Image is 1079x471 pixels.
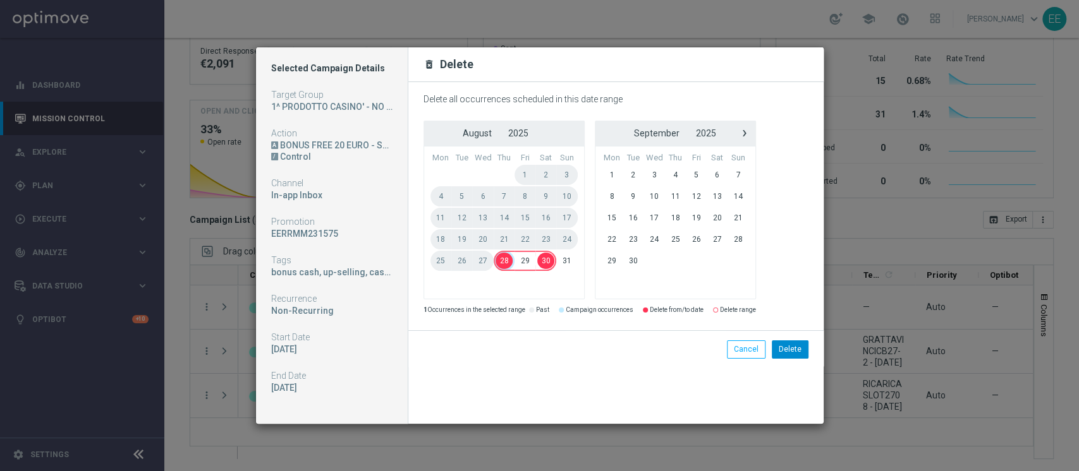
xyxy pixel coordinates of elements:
th: weekday [728,153,748,164]
span: 29 [515,251,535,271]
span: 28 [494,251,515,271]
div: Target Group [271,89,393,100]
div: 28 Aug 2025, Thursday [271,382,393,393]
span: 18 [430,229,452,249]
div: Delete all occurrences scheduled in this date range [424,94,756,105]
div: End Date [271,370,393,381]
label: Campaign occurrences [566,305,633,316]
label: Delete range [720,305,756,316]
span: 11 [430,208,452,228]
span: 1 [602,165,623,185]
div: Non-Recurring [271,305,393,316]
div: Promotion [271,216,393,227]
th: weekday [515,153,535,164]
bs-datepicker-navigation-view: ​ ​ ​ [427,125,582,141]
div: In-app Inbox [271,189,393,201]
th: weekday [430,153,452,164]
th: weekday [472,153,494,164]
span: 10 [643,186,665,206]
span: 30 [535,251,556,271]
span: 22 [602,229,623,249]
th: weekday [451,153,472,164]
span: 11 [665,186,686,206]
button: September [626,125,688,141]
span: 5 [451,186,472,206]
span: 20 [472,229,494,249]
span: 23 [535,229,556,249]
span: 5 [686,165,707,185]
label: Delete from/to date [650,305,704,316]
span: 25 [665,229,686,249]
span: 16 [535,208,556,228]
button: 2025 [500,125,537,141]
span: 27 [472,251,494,271]
i: delete_forever [424,59,435,70]
span: August [463,128,492,138]
span: 3 [556,165,577,185]
span: 6 [707,165,728,185]
div: Action [271,128,393,139]
span: 15 [602,208,623,228]
div: bonus cash, up-selling, casinò, accredito diretto, top master [271,266,393,278]
div: Start Date [271,331,393,343]
th: weekday [556,153,577,164]
span: September [634,128,680,138]
button: 2025 [688,125,724,141]
span: 6 [472,186,494,206]
span: 26 [451,251,472,271]
h1: Selected Campaign Details [271,63,393,74]
th: weekday [686,153,707,164]
h2: Delete [440,57,473,72]
span: 22 [515,229,535,249]
div: Control [280,151,392,162]
div: A [271,141,279,149]
span: 14 [728,186,748,206]
span: 1 [515,165,535,185]
button: › [736,125,753,141]
div: EERRMM231575 [271,228,393,239]
span: 9 [535,186,556,206]
span: 28 [728,229,748,249]
th: weekday [665,153,686,164]
button: August [454,125,500,141]
div: BONUS FREE 20 EURO - SPENDIBILE SLOT [271,140,393,151]
div: Recurrence [271,293,393,304]
span: 8 [602,186,623,206]
span: 2 [535,165,556,185]
div: BONUS FREE 20 EURO - SPENDIBILE SLOT [280,140,392,151]
span: 17 [556,208,577,228]
span: 10 [556,186,577,206]
span: 9 [623,186,643,206]
th: weekday [602,153,623,164]
span: 12 [451,208,472,228]
span: 15 [515,208,535,228]
span: 19 [451,229,472,249]
span: 8 [515,186,535,206]
label: Occurrences in the selected range [424,305,525,316]
span: 2 [623,165,643,185]
th: weekday [535,153,556,164]
span: 7 [728,165,748,185]
span: 29 [602,251,623,271]
th: weekday [494,153,515,164]
span: 2025 [508,128,528,138]
div: Channel [271,177,393,189]
bs-datepicker-navigation-view: ​ ​ ​ [598,125,753,141]
span: 3 [643,165,665,185]
span: 4 [665,165,686,185]
span: 14 [494,208,515,228]
span: 19 [686,208,707,228]
th: weekday [623,153,643,164]
span: 2025 [696,128,716,138]
div: 28 Aug 2025, Thursday [271,343,393,355]
span: 23 [623,229,643,249]
div: / [271,153,279,160]
span: 25 [430,251,452,271]
th: weekday [707,153,728,164]
span: 18 [665,208,686,228]
button: Delete [772,340,808,358]
span: 13 [472,208,494,228]
bs-daterangepicker-inline-container: calendar [424,121,756,299]
div: Tags [271,254,393,266]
